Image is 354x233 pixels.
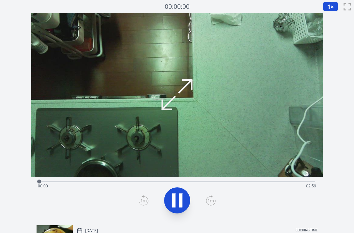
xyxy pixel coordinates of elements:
span: 1 [327,3,331,10]
a: 00:00:00 [165,2,190,11]
button: 1× [323,2,338,11]
span: 02:59 [306,183,316,189]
